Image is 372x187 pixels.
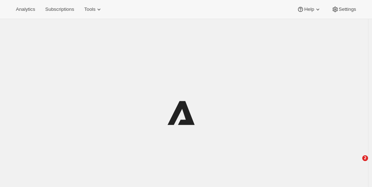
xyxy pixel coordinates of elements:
span: Tools [84,6,95,12]
button: Tools [80,4,107,14]
span: Settings [339,6,356,12]
button: Analytics [12,4,39,14]
span: Analytics [16,6,35,12]
span: Help [304,6,314,12]
button: Settings [327,4,360,14]
button: Help [293,4,325,14]
iframe: Intercom live chat [347,155,365,173]
span: 2 [362,155,368,161]
span: Subscriptions [45,6,74,12]
button: Subscriptions [41,4,78,14]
